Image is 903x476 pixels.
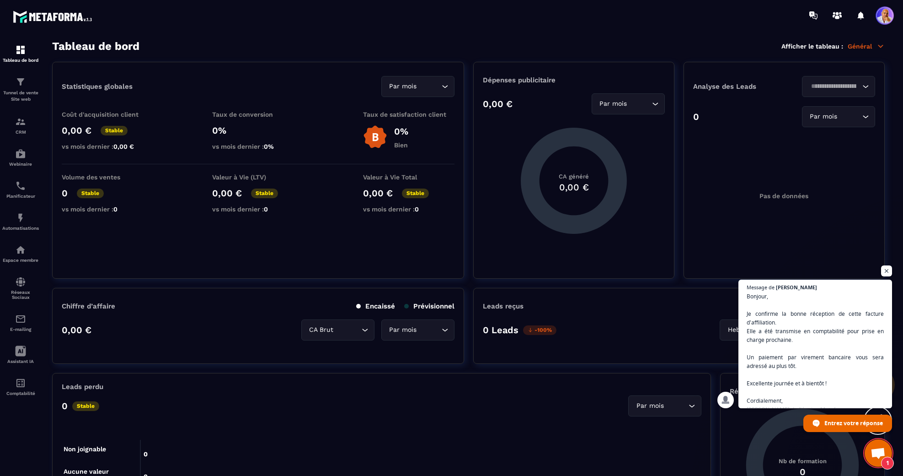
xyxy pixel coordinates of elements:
div: Search for option [381,76,454,97]
div: Search for option [592,93,665,114]
p: Automatisations [2,226,39,231]
span: CA Brut [307,325,336,335]
div: Ouvrir le chat [865,439,892,467]
p: Général [848,42,885,50]
p: 0,00 € [483,98,513,109]
span: 0,00 € [113,143,134,150]
p: Comptabilité [2,391,39,396]
p: 0% [394,126,408,137]
p: 0,00 € [62,125,91,136]
a: automationsautomationsAutomatisations [2,206,39,238]
p: 0 [62,400,68,411]
a: accountantaccountantComptabilité [2,371,39,403]
div: Search for option [802,76,875,97]
p: 0,00 € [363,188,393,199]
img: automations [15,244,26,255]
p: Valeur à Vie (LTV) [212,173,304,181]
p: Coût d'acquisition client [62,111,153,118]
a: automationsautomationsEspace membre [2,238,39,270]
input: Search for option [336,325,359,335]
input: Search for option [419,81,439,92]
p: Stable [101,126,128,135]
p: Stable [251,189,278,198]
span: Hebdomadaire [726,325,775,335]
span: 0 [113,206,118,213]
p: 0 Leads [483,325,518,335]
p: Taux de satisfaction client [363,111,454,118]
p: Volume des ventes [62,173,153,181]
div: Search for option [301,319,374,341]
p: Dépenses publicitaire [483,76,665,84]
span: 1 [881,457,894,470]
p: Webinaire [2,162,39,167]
span: Par mois [387,325,419,335]
span: 0 [415,206,419,213]
p: Tableau de bord [2,58,39,63]
p: vs mois dernier : [212,206,304,213]
a: Assistant IA [2,339,39,371]
a: formationformationTableau de bord [2,38,39,70]
p: Tunnel de vente Site web [2,90,39,103]
div: Search for option [381,319,454,341]
input: Search for option [666,401,686,411]
div: Search for option [628,395,701,416]
p: Pas de données [759,192,808,200]
span: Par mois [808,112,839,122]
p: Bien [394,141,408,149]
p: Stable [72,401,99,411]
p: Valeur à Vie Total [363,173,454,181]
p: Stable [402,189,429,198]
span: Message de [747,285,775,290]
a: formationformationTunnel de vente Site web [2,70,39,109]
input: Search for option [419,325,439,335]
p: 0,00 € [62,325,91,335]
p: 0,00 € [212,188,242,199]
span: Entrez votre réponse [824,415,883,431]
p: vs mois dernier : [363,206,454,213]
p: Leads reçus [483,302,524,310]
input: Search for option [839,112,860,122]
p: Analyse des Leads [693,82,784,91]
p: E-mailing [2,327,39,332]
span: 0 [264,206,268,213]
p: Chiffre d’affaire [62,302,115,310]
h3: Tableau de bord [52,40,139,53]
p: Planificateur [2,194,39,199]
span: Par mois [634,401,666,411]
div: Search for option [802,106,875,127]
span: Par mois [387,81,419,92]
img: formation [15,116,26,127]
p: Afficher le tableau : [781,43,843,50]
img: formation [15,44,26,55]
p: 0% [212,125,304,136]
p: Statistiques globales [62,82,133,91]
p: CRM [2,130,39,135]
p: Prévisionnel [404,302,454,310]
p: Espace membre [2,258,39,263]
p: Taux de conversion [212,111,304,118]
span: [PERSON_NAME] [776,285,817,290]
img: logo [13,8,95,25]
p: Encaissé [356,302,395,310]
img: automations [15,148,26,159]
p: 0 [693,111,699,122]
tspan: Aucune valeur [64,468,109,475]
img: scheduler [15,180,26,191]
a: automationsautomationsWebinaire [2,141,39,173]
a: emailemailE-mailing [2,307,39,339]
span: Bonjour, Je confirme la bonne réception de cette facture d'affiliation. Elle a été transmise en c... [747,292,884,414]
p: vs mois dernier : [212,143,304,150]
span: Par mois [598,99,629,109]
img: accountant [15,378,26,389]
p: vs mois dernier : [62,143,153,150]
img: b-badge-o.b3b20ee6.svg [363,125,387,149]
img: formation [15,76,26,87]
p: Leads perdu [62,383,103,391]
p: vs mois dernier : [62,206,153,213]
tspan: Non joignable [64,445,106,453]
input: Search for option [808,81,860,92]
p: 0 [62,188,68,199]
p: Assistant IA [2,359,39,364]
a: schedulerschedulerPlanificateur [2,173,39,206]
a: social-networksocial-networkRéseaux Sociaux [2,270,39,307]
